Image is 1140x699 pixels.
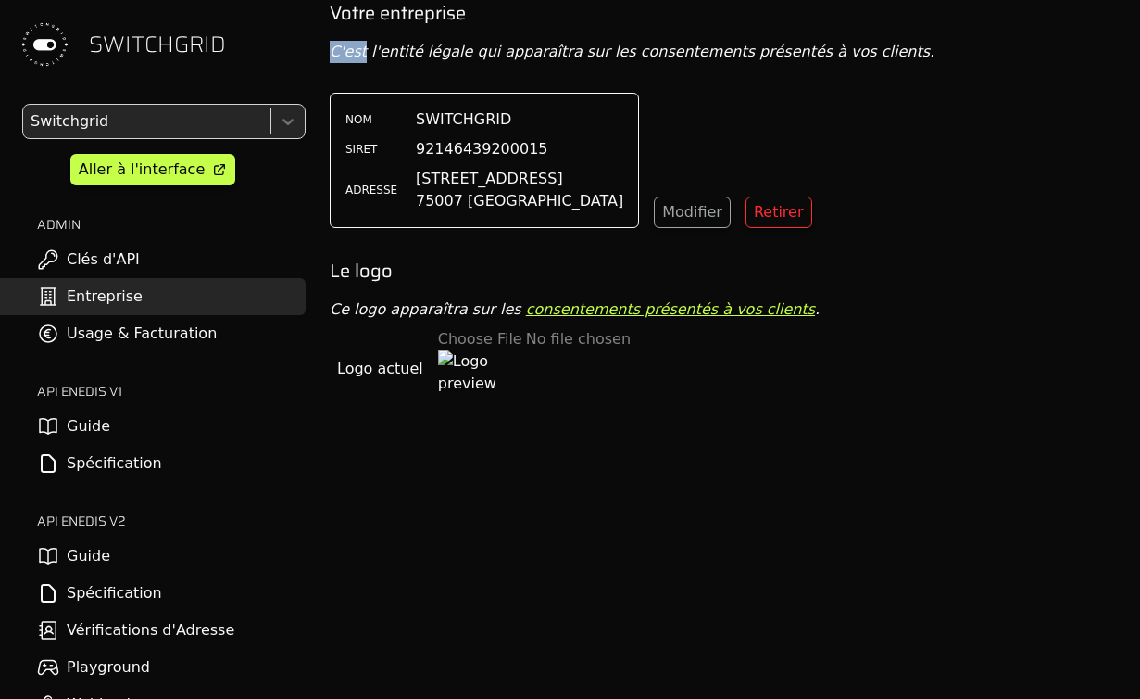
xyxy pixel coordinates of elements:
img: Switchgrid Logo [15,15,74,74]
h2: API ENEDIS v2 [37,512,306,530]
span: Logo actuel [337,358,423,380]
h2: Le logo [330,258,1125,284]
img: Logo preview [438,350,497,410]
div: Retirer [754,201,804,223]
label: ADRESSE [345,183,401,197]
a: consentements présentés à vos clients [526,300,815,318]
button: Modifier [654,197,731,228]
span: [STREET_ADDRESS] [416,168,623,190]
label: NOM [345,112,401,127]
p: C'est l'entité légale qui apparaîtra sur les consentements présentés à vos clients. [330,41,1125,63]
div: Modifier [662,201,722,223]
span: 92146439200015 [416,138,548,160]
label: SIRET [345,142,401,157]
div: Aller à l'interface [79,159,205,181]
span: 75007 [GEOGRAPHIC_DATA] [416,190,623,212]
span: SWITCHGRID [89,30,226,59]
h2: ADMIN [37,215,306,234]
p: Ce logo apparaîtra sur les . [330,299,1125,321]
a: Aller à l'interface [70,154,235,185]
span: SWITCHGRID [416,108,511,131]
button: Retirer [745,197,812,228]
h2: API ENEDIS v1 [37,382,306,400]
